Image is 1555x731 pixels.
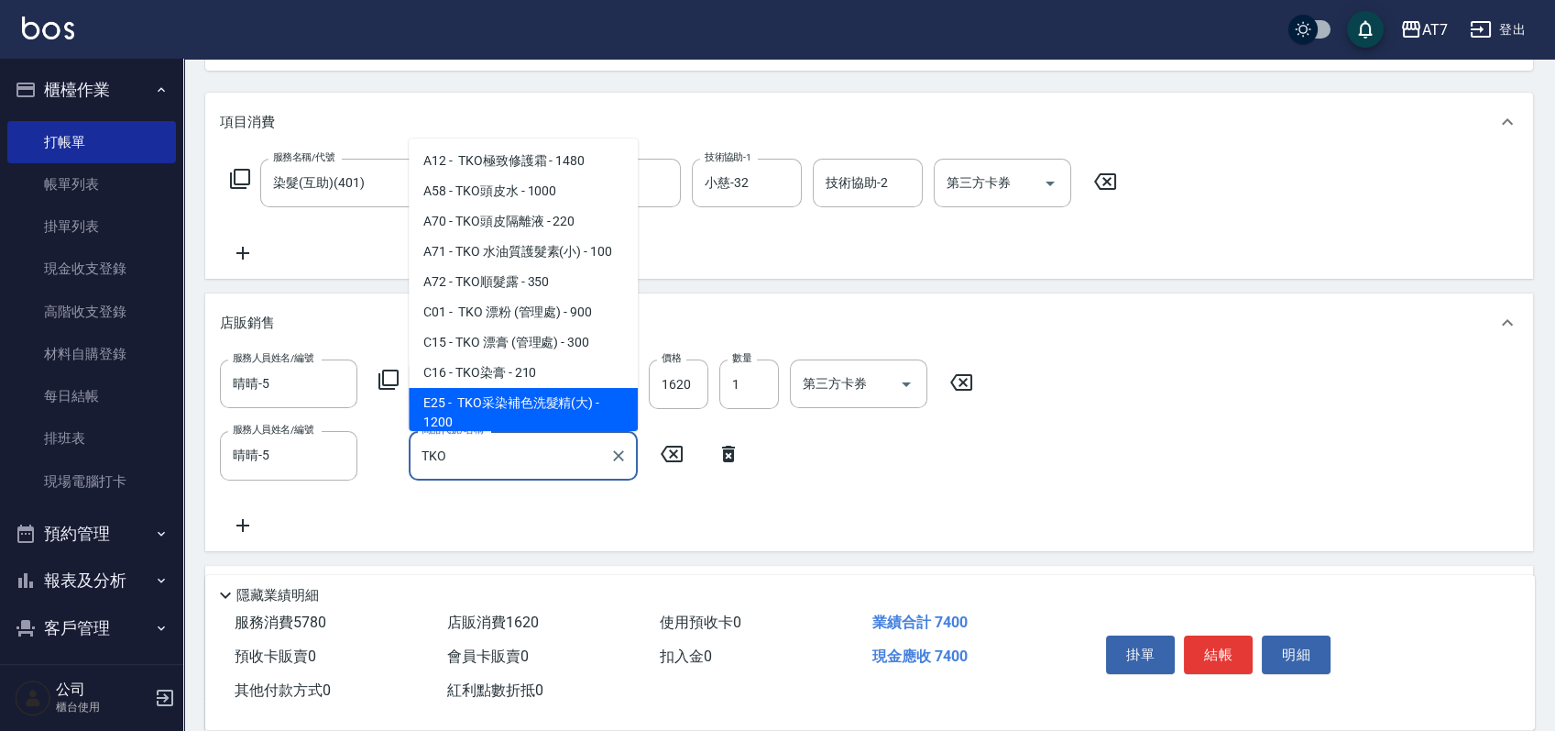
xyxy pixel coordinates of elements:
[409,388,638,437] span: E25 - TKO采染補色洗髮精(大) - 1200
[409,237,638,267] span: A71 - TKO 水油質護髮素(小) - 100
[273,150,334,164] label: 服務名稱/代號
[220,113,275,132] p: 項目消費
[732,351,751,365] label: 數量
[7,66,176,114] button: 櫃檯作業
[409,267,638,297] span: A72 - TKO順髮露 - 350
[1462,13,1533,47] button: 登出
[56,681,149,699] h5: 公司
[235,681,331,699] span: 其他付款方式 0
[409,206,638,237] span: A70 - TKO頭皮隔離液 - 220
[22,17,74,39] img: Logo
[447,648,529,665] span: 會員卡販賣 0
[1347,11,1384,48] button: save
[235,648,316,665] span: 預收卡販賣 0
[56,699,149,715] p: 櫃台使用
[1035,169,1065,198] button: Open
[1393,11,1455,49] button: AT7
[7,557,176,604] button: 報表及分析
[447,614,539,631] span: 店販消費 1620
[7,291,176,333] a: 高階收支登錄
[235,614,326,631] span: 服務消費 5780
[660,648,712,665] span: 扣入金 0
[409,146,638,176] span: A12 - TKO極致修護霜 - 1480
[7,460,176,503] a: 現場電腦打卡
[7,510,176,558] button: 預約管理
[7,205,176,248] a: 掛單列表
[871,614,967,631] span: 業績合計 7400
[409,176,638,206] span: A58 - TKO頭皮水 - 1000
[1422,18,1448,41] div: AT7
[409,327,638,358] span: C15 - TKO 漂膏 (管理處) - 300
[705,150,751,164] label: 技術協助-1
[7,417,176,460] a: 排班表
[205,294,1533,352] div: 店販銷售
[1262,636,1331,674] button: 明細
[447,681,543,699] span: 紅利點數折抵 0
[233,423,313,437] label: 服務人員姓名/編號
[409,358,638,388] span: C16 - TKO染膏 - 210
[7,333,176,375] a: 材料自購登錄
[606,443,631,469] button: Clear
[1106,636,1175,674] button: 掛單
[7,375,176,417] a: 每日結帳
[236,586,319,605] p: 隱藏業績明細
[892,370,921,399] button: Open
[205,566,1533,610] div: 預收卡販賣
[662,351,681,365] label: 價格
[205,93,1533,151] div: 項目消費
[7,248,176,290] a: 現金收支登錄
[409,297,638,327] span: C01 - TKO 漂粉 (管理處) - 900
[7,121,176,163] a: 打帳單
[1184,636,1253,674] button: 結帳
[15,680,51,716] img: Person
[871,648,967,665] span: 現金應收 7400
[660,614,741,631] span: 使用預收卡 0
[220,314,275,333] p: 店販銷售
[7,163,176,205] a: 帳單列表
[7,604,176,652] button: 客戶管理
[233,351,313,365] label: 服務人員姓名/編號
[7,651,176,699] button: 員工及薪資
